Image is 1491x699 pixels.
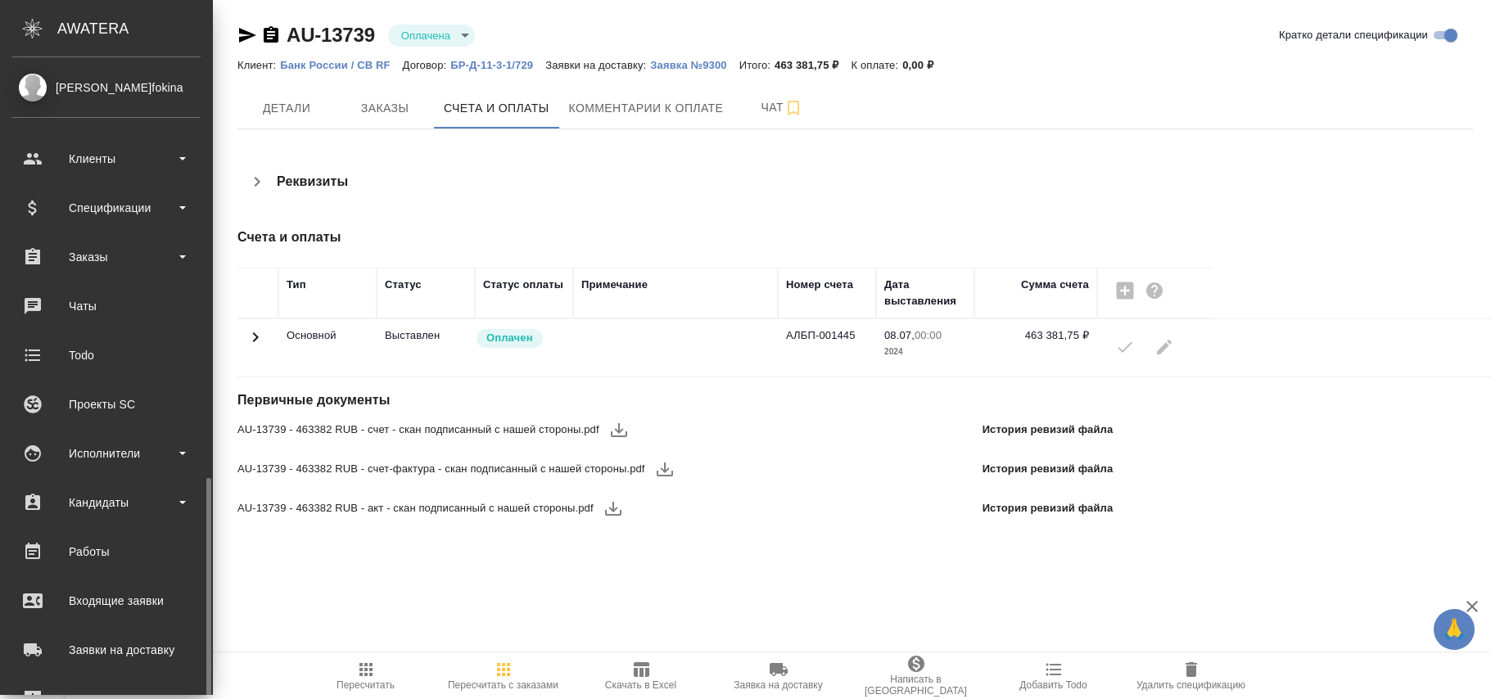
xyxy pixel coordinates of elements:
p: Оплачен [486,330,533,346]
p: К оплате: [851,59,902,71]
button: Пересчитать [297,653,435,699]
div: AWATERA [57,12,213,45]
span: Удалить спецификацию [1136,679,1245,691]
p: Банк России / CB RF [280,59,402,71]
span: Скачать в Excel [605,679,676,691]
span: Счета и оплаты [444,98,549,119]
p: История ревизий файла [983,422,1114,438]
div: Работы [12,539,201,564]
span: AU-13739 - 463382 RUB - акт - скан подписанный с нашей стороны.pdf [237,500,594,516]
a: Банк России / CB RF [280,57,402,71]
a: Работы [4,531,209,572]
button: Скопировать ссылку [261,25,281,45]
p: 0,00 ₽ [902,59,946,71]
button: Скачать в Excel [572,653,710,699]
span: Toggle Row Expanded [246,337,265,349]
p: 00:00 [915,329,942,341]
span: AU-13739 - 463382 RUB - счет - скан подписанный с нашей стороны.pdf [237,422,599,438]
div: Статус [385,277,422,293]
p: История ревизий файла [983,461,1114,477]
a: Чаты [4,286,209,327]
p: Все изменения в спецификации заблокированы [385,327,467,344]
div: Номер счета [786,277,853,293]
div: Сумма счета [1021,277,1089,293]
p: Договор: [403,59,451,71]
div: Примечание [581,277,648,293]
button: Оплачена [396,29,455,43]
p: Заявка №9300 [650,59,739,71]
h4: Первичные документы [237,390,1119,410]
button: Написать в [GEOGRAPHIC_DATA] [847,653,985,699]
div: Заказы [12,245,201,269]
div: Дата выставления [884,277,966,309]
a: Заявки на доставку [4,629,209,670]
p: 08.07, [884,329,915,341]
span: Заявка на доставку [734,679,822,691]
p: История ревизий файла [983,500,1114,516]
td: АЛБП-001445 [778,319,876,377]
span: Детали [247,98,326,119]
span: Чат [743,97,821,118]
div: Тип [287,277,306,293]
span: Комментарии к оплате [569,98,724,119]
div: Оплачена [388,25,475,47]
a: Входящие заявки [4,580,209,621]
h4: Реквизиты [277,172,348,192]
h4: Счета и оплаты [237,228,1119,247]
span: 🙏 [1440,612,1468,647]
a: AU-13739 [287,24,375,46]
button: Скопировать ссылку для ЯМессенджера [237,25,257,45]
span: AU-13739 - 463382 RUB - счет-фактура - скан подписанный с нашей стороны.pdf [237,461,645,477]
svg: Подписаться [784,98,803,118]
span: Написать в [GEOGRAPHIC_DATA] [857,674,975,697]
button: Заявка №9300 [650,57,739,74]
p: Заявки на доставку: [545,59,650,71]
a: Todo [4,335,209,376]
span: Пересчитать [337,679,395,691]
a: Проекты SC [4,384,209,425]
p: БР-Д-11-3-1/729 [450,59,545,71]
td: 463 381,75 ₽ [974,319,1097,377]
div: Клиенты [12,147,201,171]
div: Статус оплаты [483,277,563,293]
div: Todo [12,343,201,368]
button: Пересчитать с заказами [435,653,572,699]
span: Добавить Todo [1019,679,1087,691]
td: Основной [278,319,377,377]
div: Проекты SC [12,392,201,417]
p: Клиент: [237,59,280,71]
div: Чаты [12,294,201,318]
p: 2024 [884,344,966,360]
span: Пересчитать с заказами [448,679,558,691]
button: Удалить спецификацию [1123,653,1260,699]
span: Заказы [346,98,424,119]
button: Добавить Todo [985,653,1123,699]
div: Спецификации [12,196,201,220]
div: Исполнители [12,441,201,466]
span: Кратко детали спецификации [1279,27,1428,43]
div: Кандидаты [12,490,201,515]
button: Заявка на доставку [710,653,847,699]
button: 🙏 [1434,609,1475,650]
p: 463 381,75 ₽ [775,59,851,71]
div: [PERSON_NAME]fokina [12,79,201,97]
a: БР-Д-11-3-1/729 [450,57,545,71]
div: Заявки на доставку [12,638,201,662]
p: Итого: [739,59,775,71]
div: Входящие заявки [12,589,201,613]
